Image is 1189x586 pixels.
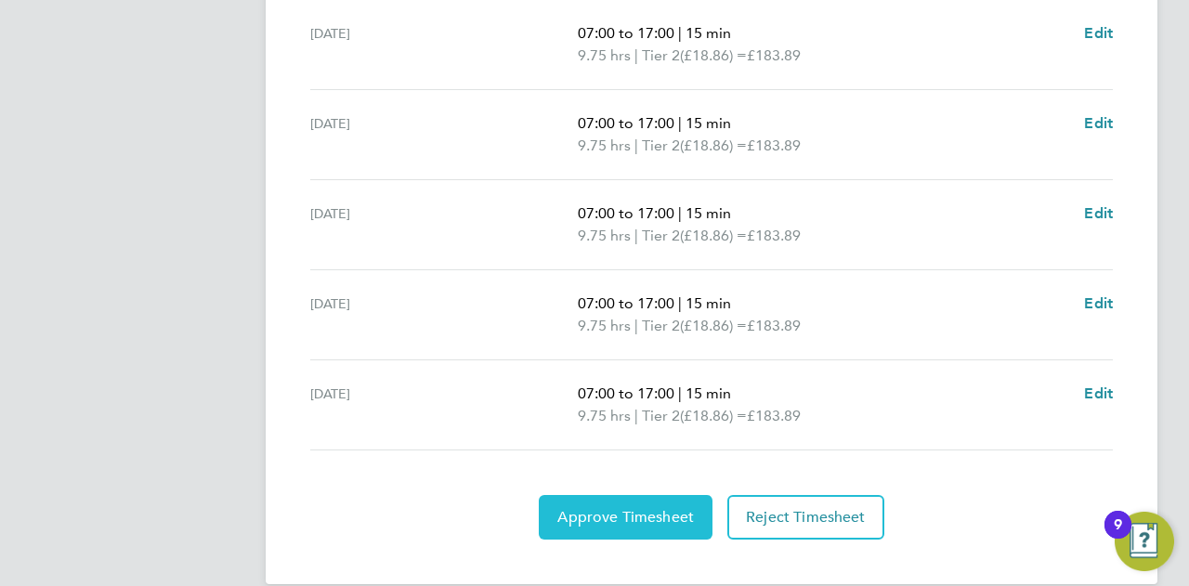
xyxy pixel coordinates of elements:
a: Edit [1084,293,1113,315]
span: Edit [1084,24,1113,42]
span: | [634,407,638,424]
button: Approve Timesheet [539,495,712,540]
span: 9.75 hrs [578,317,631,334]
span: | [678,24,682,42]
div: [DATE] [310,383,578,427]
span: Tier 2 [642,225,680,247]
span: | [678,294,682,312]
span: | [634,317,638,334]
span: Edit [1084,114,1113,132]
span: £183.89 [747,407,801,424]
span: (£18.86) = [680,407,747,424]
div: 9 [1114,525,1122,549]
span: Tier 2 [642,135,680,157]
span: (£18.86) = [680,317,747,334]
button: Reject Timesheet [727,495,884,540]
span: Tier 2 [642,315,680,337]
span: (£18.86) = [680,46,747,64]
span: 9.75 hrs [578,137,631,154]
span: 9.75 hrs [578,46,631,64]
span: 9.75 hrs [578,407,631,424]
a: Edit [1084,112,1113,135]
span: Tier 2 [642,45,680,67]
span: Approve Timesheet [557,508,694,527]
span: | [634,46,638,64]
span: 15 min [686,294,731,312]
span: 07:00 to 17:00 [578,24,674,42]
span: (£18.86) = [680,227,747,244]
div: [DATE] [310,112,578,157]
a: Edit [1084,383,1113,405]
a: Edit [1084,202,1113,225]
span: £183.89 [747,227,801,244]
span: £183.89 [747,46,801,64]
span: | [634,227,638,244]
span: 15 min [686,114,731,132]
span: 07:00 to 17:00 [578,204,674,222]
button: Open Resource Center, 9 new notifications [1115,512,1174,571]
span: 15 min [686,204,731,222]
span: | [678,204,682,222]
span: 07:00 to 17:00 [578,114,674,132]
span: | [678,384,682,402]
span: | [634,137,638,154]
div: [DATE] [310,293,578,337]
span: Edit [1084,294,1113,312]
span: 07:00 to 17:00 [578,384,674,402]
span: £183.89 [747,317,801,334]
span: (£18.86) = [680,137,747,154]
a: Edit [1084,22,1113,45]
span: Tier 2 [642,405,680,427]
span: Reject Timesheet [746,508,866,527]
span: Edit [1084,384,1113,402]
span: £183.89 [747,137,801,154]
span: 9.75 hrs [578,227,631,244]
div: [DATE] [310,202,578,247]
span: 15 min [686,24,731,42]
span: | [678,114,682,132]
span: Edit [1084,204,1113,222]
div: [DATE] [310,22,578,67]
span: 07:00 to 17:00 [578,294,674,312]
span: 15 min [686,384,731,402]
